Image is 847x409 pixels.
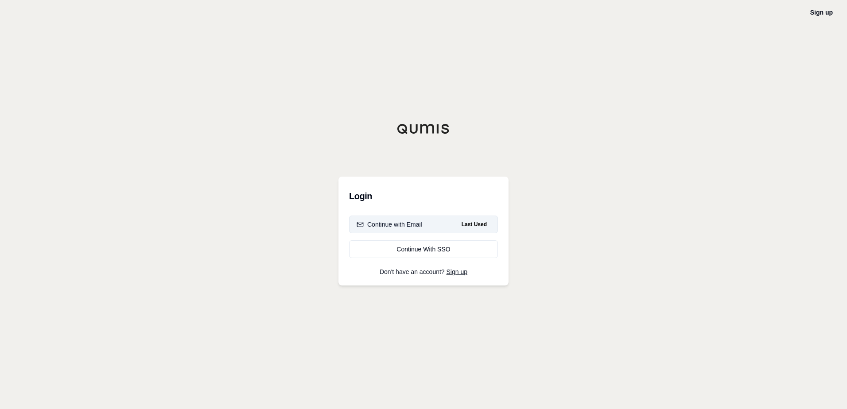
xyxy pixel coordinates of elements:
[349,240,498,258] a: Continue With SSO
[349,187,498,205] h3: Login
[349,269,498,275] p: Don't have an account?
[447,268,467,275] a: Sign up
[397,123,450,134] img: Qumis
[810,9,833,16] a: Sign up
[357,245,490,254] div: Continue With SSO
[349,216,498,233] button: Continue with EmailLast Used
[458,219,490,230] span: Last Used
[357,220,422,229] div: Continue with Email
